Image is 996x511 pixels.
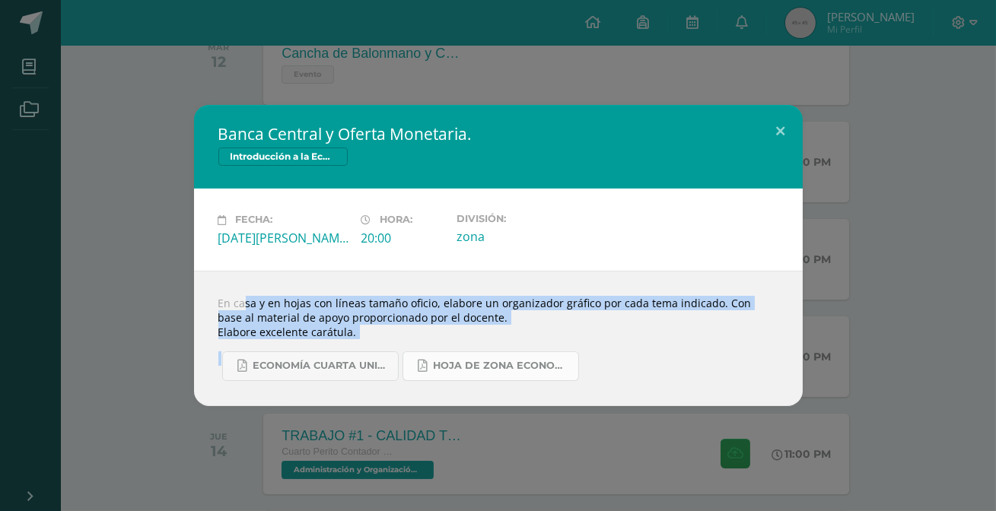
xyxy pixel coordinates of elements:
[434,360,571,372] span: Hoja de Zona Economía.pdf
[218,148,348,166] span: Introducción a la Economía
[380,214,413,226] span: Hora:
[218,123,778,144] h2: Banca Central y Oferta Monetaria.
[457,228,587,245] div: zona
[759,105,803,157] button: Close (Esc)
[361,230,444,246] div: 20:00
[236,214,273,226] span: Fecha:
[403,351,579,381] a: Hoja de Zona Economía.pdf
[218,230,349,246] div: [DATE][PERSON_NAME]
[253,360,390,372] span: ECONOMÍA CUARTA UNIDAD.pdf
[222,351,399,381] a: ECONOMÍA CUARTA UNIDAD.pdf
[457,213,587,224] label: División:
[194,271,803,406] div: En casa y en hojas con líneas tamaño oficio, elabore un organizador gráfico por cada tema indicad...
